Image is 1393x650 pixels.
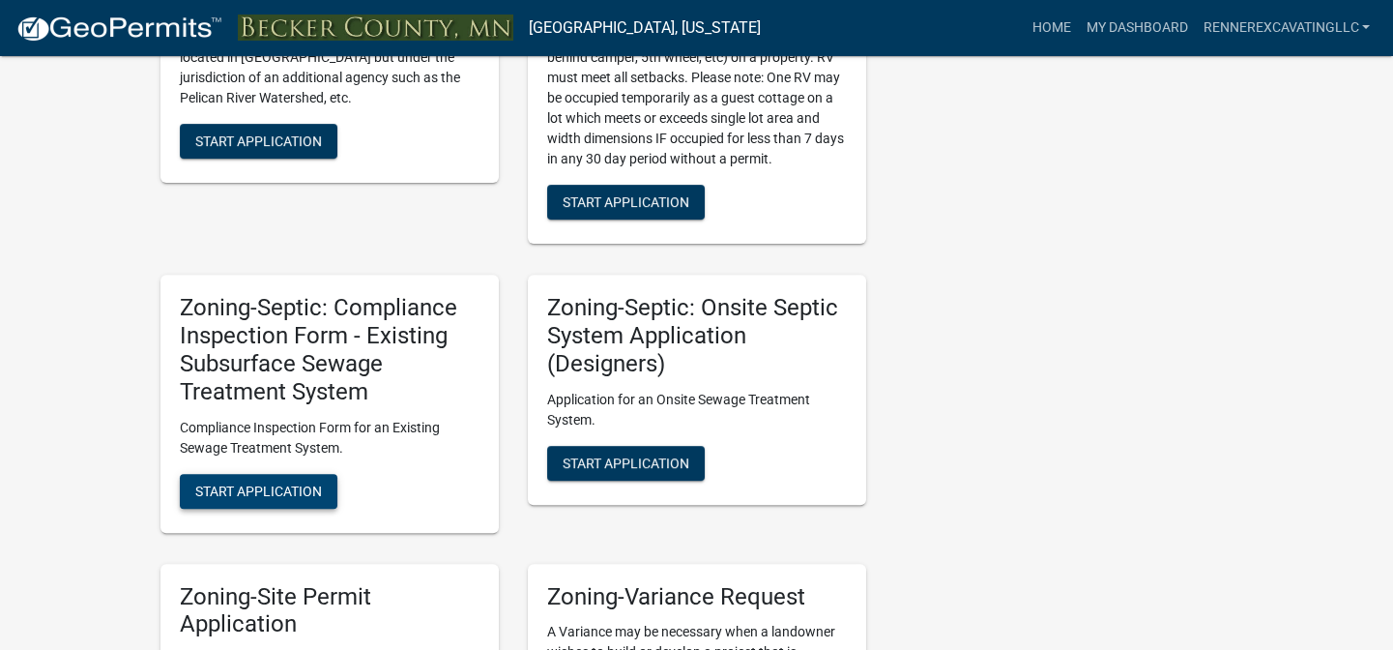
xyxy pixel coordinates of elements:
[180,474,337,509] button: Start Application
[195,483,322,498] span: Start Application
[1195,10,1378,46] a: rennerexcavatingllc
[180,124,337,159] button: Start Application
[180,583,479,639] h5: Zoning-Site Permit Application
[563,455,689,470] span: Start Application
[563,194,689,210] span: Start Application
[547,446,705,481] button: Start Application
[547,390,847,430] p: Application for an Onsite Sewage Treatment System.
[1078,10,1195,46] a: My Dashboard
[1024,10,1078,46] a: Home
[529,12,761,44] a: [GEOGRAPHIC_DATA], [US_STATE]
[180,418,479,458] p: Compliance Inspection Form for an Existing Sewage Treatment System.
[547,27,847,169] p: Application to place an RV (pop-up camper, pull behind camper, 5th wheel, etc) on a property. RV ...
[547,185,705,220] button: Start Application
[238,15,513,41] img: Becker County, Minnesota
[547,294,847,377] h5: Zoning-Septic: Onsite Septic System Application (Designers)
[180,294,479,405] h5: Zoning-Septic: Compliance Inspection Form - Existing Subsurface Sewage Treatment System
[195,133,322,149] span: Start Application
[547,583,847,611] h5: Zoning-Variance Request
[180,27,479,108] p: Upload a copy of permits issued for properties located in [GEOGRAPHIC_DATA] but under the jurisdi...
